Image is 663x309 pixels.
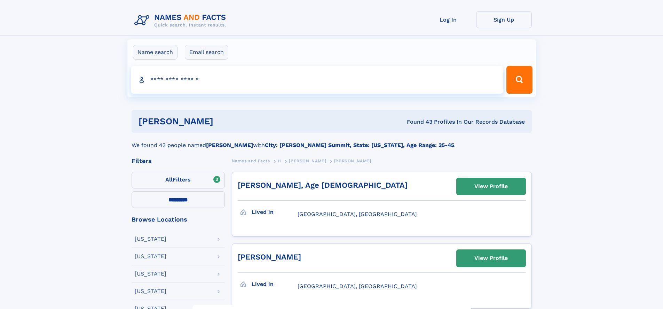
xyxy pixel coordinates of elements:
a: [PERSON_NAME], Age [DEMOGRAPHIC_DATA] [238,181,408,190]
label: Email search [185,45,228,60]
div: [US_STATE] [135,271,166,277]
h3: Lived in [252,278,298,290]
button: Search Button [506,66,532,94]
div: Filters [132,158,225,164]
a: Sign Up [476,11,532,28]
h3: Lived in [252,206,298,218]
span: [GEOGRAPHIC_DATA], [GEOGRAPHIC_DATA] [298,283,417,289]
a: View Profile [457,178,526,195]
input: search input [131,66,504,94]
span: [GEOGRAPHIC_DATA], [GEOGRAPHIC_DATA] [298,211,417,217]
span: H [278,159,281,163]
span: [PERSON_NAME] [289,159,326,163]
h1: [PERSON_NAME] [139,117,310,126]
span: [PERSON_NAME] [334,159,371,163]
div: Found 43 Profiles In Our Records Database [310,118,525,126]
span: All [165,176,173,183]
a: Names and Facts [232,156,270,165]
a: H [278,156,281,165]
b: [PERSON_NAME] [206,142,253,148]
label: Filters [132,172,225,188]
a: Log In [420,11,476,28]
div: [US_STATE] [135,236,166,242]
div: [US_STATE] [135,254,166,259]
a: [PERSON_NAME] [238,253,301,261]
label: Name search [133,45,177,60]
div: View Profile [474,250,508,266]
a: View Profile [457,250,526,266]
div: View Profile [474,178,508,194]
img: Logo Names and Facts [132,11,232,30]
div: Browse Locations [132,216,225,223]
a: [PERSON_NAME] [289,156,326,165]
div: [US_STATE] [135,288,166,294]
div: We found 43 people named with . [132,133,532,149]
b: City: [PERSON_NAME] Summit, State: [US_STATE], Age Range: 35-45 [265,142,454,148]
